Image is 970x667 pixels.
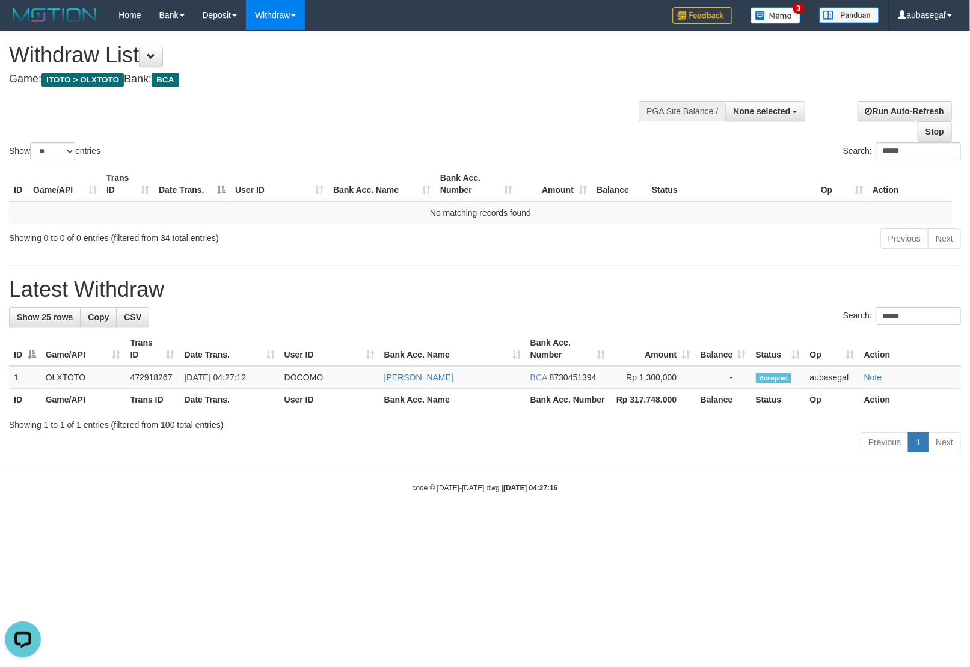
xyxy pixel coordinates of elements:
th: Rp 317.748.000 [610,389,695,411]
th: Trans ID: activate to sort column ascending [102,167,154,201]
th: Status [647,167,816,201]
th: ID [9,389,41,411]
th: Bank Acc. Name [379,389,526,411]
th: Trans ID [125,389,179,411]
th: Trans ID: activate to sort column ascending [125,332,179,366]
th: Balance [592,167,647,201]
th: Game/API: activate to sort column ascending [28,167,102,201]
a: 1 [908,432,929,452]
th: Amount: activate to sort column ascending [610,332,695,366]
td: 472918267 [125,366,179,389]
th: Action [859,389,961,411]
th: Status [751,389,805,411]
h4: Game: Bank: [9,73,634,85]
td: - [695,366,751,389]
span: Accepted [756,373,792,383]
div: Showing 0 to 0 of 0 entries (filtered from 34 total entries) [9,227,395,244]
th: Balance: activate to sort column ascending [695,332,751,366]
td: Rp 1,300,000 [610,366,695,389]
a: Run Auto-Refresh [858,101,952,121]
span: None selected [733,106,790,116]
th: ID [9,167,28,201]
th: Bank Acc. Number: activate to sort column ascending [526,332,610,366]
span: Copy 8730451394 to clipboard [550,373,597,382]
h1: Latest Withdraw [9,278,961,302]
td: [DATE] 04:27:12 [180,366,280,389]
a: [PERSON_NAME] [384,373,453,382]
th: Status: activate to sort column ascending [751,332,805,366]
input: Search: [876,307,961,325]
img: panduan.png [819,7,879,23]
input: Search: [876,142,961,160]
th: Op: activate to sort column ascending [816,167,868,201]
img: MOTION_logo.png [9,6,100,24]
button: Open LiveChat chat widget [5,5,41,41]
span: Copy [88,312,109,322]
a: Next [928,432,961,452]
a: Copy [80,307,117,327]
small: code © [DATE]-[DATE] dwg | [413,484,558,492]
th: Action [868,167,952,201]
strong: [DATE] 04:27:16 [503,484,557,492]
th: User ID: activate to sort column ascending [280,332,379,366]
th: Balance [695,389,751,411]
td: No matching records found [9,201,952,224]
th: Op: activate to sort column ascending [805,332,859,366]
a: Previous [861,432,909,452]
td: aubasegaf [805,366,859,389]
th: Action [859,332,961,366]
div: PGA Site Balance / [639,101,725,121]
label: Show entries [9,142,100,160]
th: Game/API [41,389,126,411]
select: Showentries [30,142,75,160]
img: Button%20Memo.svg [751,7,801,24]
th: Op [805,389,859,411]
span: Show 25 rows [17,312,73,322]
th: Bank Acc. Number [526,389,610,411]
th: Date Trans. [180,389,280,411]
label: Search: [843,142,961,160]
button: None selected [725,101,805,121]
th: Amount: activate to sort column ascending [517,167,592,201]
h1: Withdraw List [9,43,634,67]
th: Date Trans.: activate to sort column ascending [180,332,280,366]
th: ID: activate to sort column descending [9,332,41,366]
td: 1 [9,366,41,389]
span: ITOTO > OLXTOTO [41,73,124,87]
th: Bank Acc. Name: activate to sort column ascending [328,167,435,201]
th: Bank Acc. Number: activate to sort column ascending [435,167,517,201]
a: Next [928,228,961,249]
a: Note [864,373,882,382]
th: Game/API: activate to sort column ascending [41,332,126,366]
a: Previous [880,228,929,249]
a: CSV [116,307,149,327]
div: Showing 1 to 1 of 1 entries (filtered from 100 total entries) [9,414,961,431]
span: BCA [152,73,179,87]
a: Show 25 rows [9,307,81,327]
td: DOCOMO [280,366,379,389]
span: CSV [124,312,141,322]
th: User ID [280,389,379,411]
label: Search: [843,307,961,325]
th: Bank Acc. Name: activate to sort column ascending [379,332,526,366]
span: BCA [530,373,547,382]
span: 3 [793,3,805,14]
th: Date Trans.: activate to sort column descending [154,167,230,201]
img: Feedback.jpg [672,7,732,24]
th: User ID: activate to sort column ascending [230,167,328,201]
td: OLXTOTO [41,366,126,389]
a: Stop [918,121,952,142]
